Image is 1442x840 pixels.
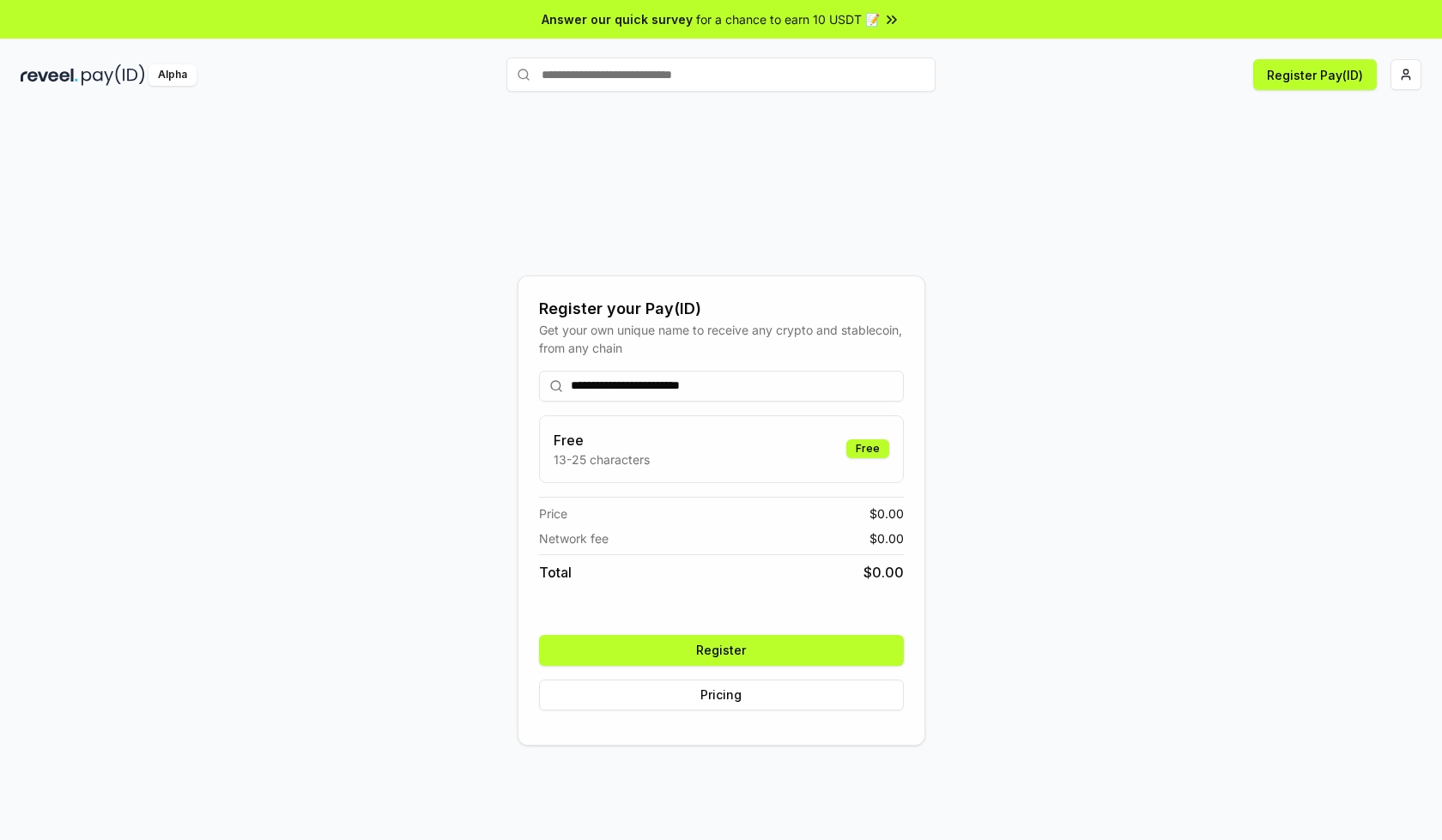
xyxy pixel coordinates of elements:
div: Register your Pay(ID) [539,297,904,321]
span: Price [539,505,567,523]
span: $ 0.00 [869,505,904,523]
img: reveel_dark [21,64,78,86]
span: $ 0.00 [863,562,904,583]
span: Network fee [539,529,609,547]
span: for a chance to earn 10 USDT 📝 [696,10,880,28]
span: Total [539,562,572,583]
span: Answer our quick survey [542,10,693,28]
button: Register [539,635,904,666]
div: Free [846,439,889,458]
button: Register Pay(ID) [1253,59,1377,90]
h3: Free [554,430,650,450]
button: Pricing [539,680,904,710]
p: 13-25 characters [554,450,650,468]
img: pay_id [82,64,145,86]
div: Alpha [148,64,197,86]
span: $ 0.00 [869,529,904,547]
div: Get your own unique name to receive any crypto and stablecoin, from any chain [539,321,904,357]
